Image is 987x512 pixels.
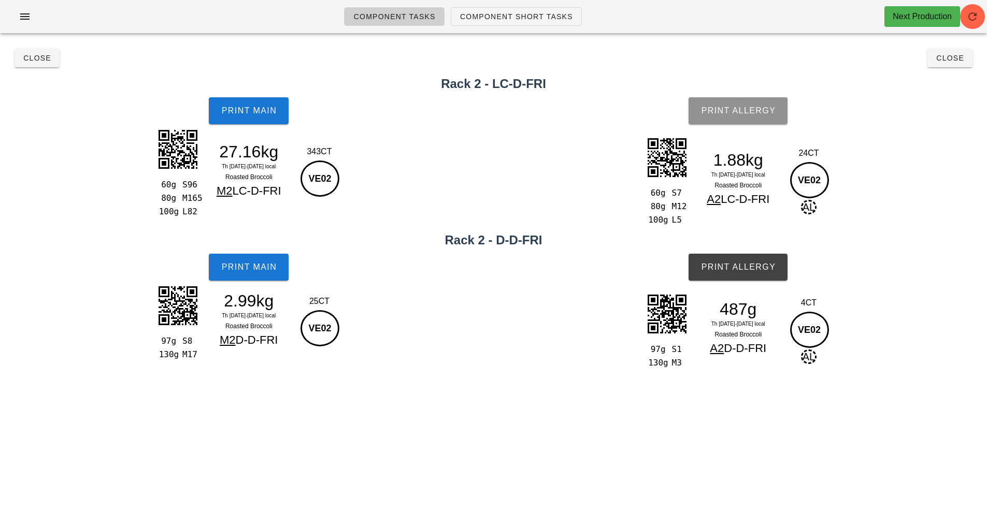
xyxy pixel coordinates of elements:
[222,313,276,318] span: Th [DATE]-[DATE] local
[178,192,199,205] div: M165
[707,193,721,206] span: A2
[641,288,693,340] img: IcQlqwzV0UQuawbXkOIS3Y5i76BvqJJj4PGcvsAAAAAElFTkSuQmCC
[646,186,667,200] div: 60g
[646,356,667,370] div: 130g
[693,152,783,168] div: 1.88kg
[204,321,294,331] div: Roasted Broccoli
[668,213,689,227] div: L5
[217,184,233,197] span: M2
[711,172,765,178] span: Th [DATE]-[DATE] local
[157,178,178,192] div: 60g
[788,297,831,309] div: 4CT
[178,205,199,218] div: L82
[668,186,689,200] div: S7
[927,49,972,67] button: Close
[710,342,724,355] span: A2
[220,333,236,346] span: M2
[344,7,444,26] a: Component Tasks
[298,295,341,308] div: 25CT
[790,312,829,348] div: VE02
[646,343,667,356] div: 97g
[724,342,766,355] span: D-D-FRI
[23,54,51,62] span: Close
[790,162,829,198] div: VE02
[6,75,981,93] h2: Rack 2 - LC-D-FRI
[178,178,199,192] div: S96
[451,7,582,26] a: Component Short Tasks
[204,293,294,309] div: 2.99kg
[641,131,693,183] img: ZcgamSxd3HUlUgQFTFmu0DpFlg1X2AqIo12wdIs8Cq+wBRFWu2D5BmgVX3AaIq1mwfIM0Cq+4DRFWs2T5AmgVW3f8CcWWAPsJ...
[801,349,817,364] span: AL
[178,334,199,348] div: S8
[668,200,689,213] div: M12
[668,343,689,356] div: S1
[204,172,294,182] div: Roasted Broccoli
[157,192,178,205] div: 80g
[646,213,667,227] div: 100g
[788,147,831,159] div: 24CT
[693,180,783,191] div: Roasted Broccoli
[15,49,60,67] button: Close
[157,348,178,361] div: 130g
[157,334,178,348] div: 97g
[301,310,339,346] div: VE02
[801,200,817,214] span: AL
[693,329,783,340] div: Roasted Broccoli
[893,10,952,23] div: Next Production
[668,356,689,370] div: M3
[209,254,289,281] button: Print Main
[222,164,276,169] span: Th [DATE]-[DATE] local
[646,200,667,213] div: 80g
[204,144,294,159] div: 27.16kg
[936,54,964,62] span: Close
[152,123,204,175] img: WGYk+50CDvwAAAABJRU5ErkJggg==
[711,321,765,327] span: Th [DATE]-[DATE] local
[221,262,277,272] span: Print Main
[298,145,341,158] div: 343CT
[236,333,278,346] span: D-D-FRI
[721,193,769,206] span: LC-D-FRI
[689,254,788,281] button: Print Allergy
[301,160,339,197] div: VE02
[700,106,776,115] span: Print Allergy
[700,262,776,272] span: Print Allergy
[152,280,204,331] img: tISHEv+MaSYiakWovUv07vetXKEQFLIQM+DZhdS1CslklnPgkvZGsO75kkb5ENupMZeROzJmsbv7duywy4RAwSBaqwKujNwGV...
[232,184,281,197] span: LC-D-FRI
[689,97,788,124] button: Print Allergy
[178,348,199,361] div: M17
[460,12,573,21] span: Component Short Tasks
[693,301,783,317] div: 487g
[209,97,289,124] button: Print Main
[353,12,435,21] span: Component Tasks
[6,231,981,250] h2: Rack 2 - D-D-FRI
[221,106,277,115] span: Print Main
[157,205,178,218] div: 100g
